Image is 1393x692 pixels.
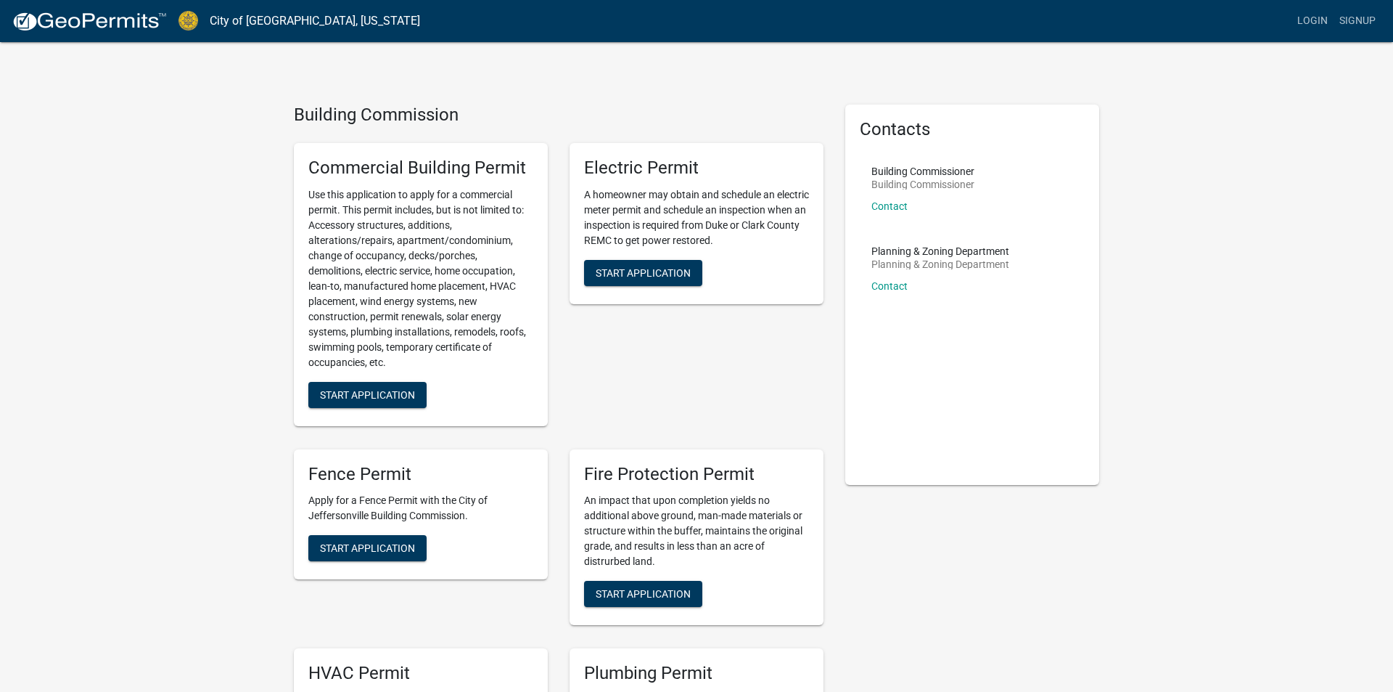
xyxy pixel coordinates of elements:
button: Start Application [308,535,427,561]
p: An impact that upon completion yields no additional above ground, man-made materials or structure... [584,493,809,569]
p: Building Commissioner [871,166,974,176]
a: City of [GEOGRAPHIC_DATA], [US_STATE] [210,9,420,33]
p: Building Commissioner [871,179,974,190]
a: Contact [871,200,908,212]
img: City of Jeffersonville, Indiana [178,11,198,30]
h5: HVAC Permit [308,663,533,684]
h5: Contacts [860,119,1085,140]
button: Start Application [584,260,702,286]
button: Start Application [584,581,702,607]
a: Contact [871,280,908,292]
span: Start Application [320,542,415,554]
p: A homeowner may obtain and schedule an electric meter permit and schedule an inspection when an i... [584,187,809,248]
a: Signup [1334,7,1381,35]
p: Apply for a Fence Permit with the City of Jeffersonville Building Commission. [308,493,533,524]
a: Login [1291,7,1334,35]
h5: Commercial Building Permit [308,158,533,179]
h5: Fence Permit [308,464,533,485]
p: Use this application to apply for a commercial permit. This permit includes, but is not limited t... [308,187,533,370]
h5: Fire Protection Permit [584,464,809,485]
h5: Plumbing Permit [584,663,809,684]
span: Start Application [596,588,691,600]
span: Start Application [320,388,415,400]
button: Start Application [308,382,427,408]
h5: Electric Permit [584,158,809,179]
p: Planning & Zoning Department [871,246,1009,256]
span: Start Application [596,266,691,278]
p: Planning & Zoning Department [871,259,1009,269]
h4: Building Commission [294,105,823,126]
